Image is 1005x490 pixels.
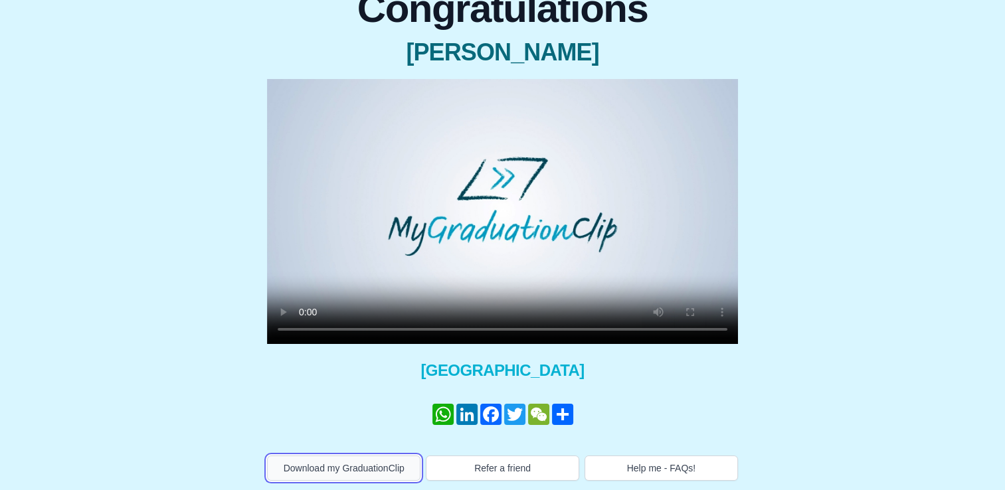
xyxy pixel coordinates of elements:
[267,455,420,481] button: Download my GraduationClip
[426,455,579,481] button: Refer a friend
[551,404,575,425] a: Del
[267,39,738,66] span: [PERSON_NAME]
[585,455,738,481] button: Help me - FAQs!
[431,404,455,425] a: WhatsApp
[527,404,551,425] a: WeChat
[479,404,503,425] a: Facebook
[267,360,738,381] span: [GEOGRAPHIC_DATA]
[503,404,527,425] a: Twitter
[455,404,479,425] a: LinkedIn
